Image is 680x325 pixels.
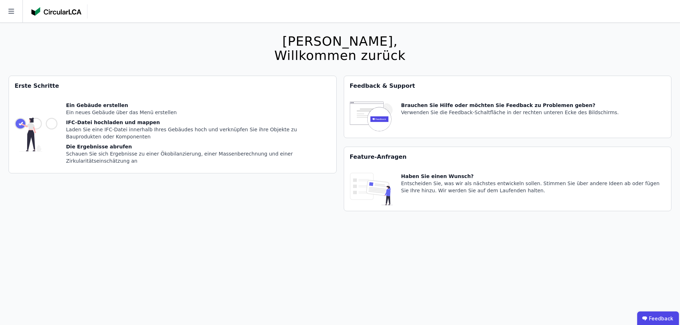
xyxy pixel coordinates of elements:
div: Entscheiden Sie, was wir als nächstes entwickeln sollen. Stimmen Sie über andere Ideen ab oder fü... [401,180,666,194]
div: Feature-Anfragen [344,147,671,167]
img: feedback-icon-HCTs5lye.svg [350,102,393,132]
div: Haben Sie einen Wunsch? [401,173,666,180]
div: Feedback & Support [344,76,671,96]
div: Ein neues Gebäude über das Menü erstellen [66,109,331,116]
img: getting_started_tile-DrF_GRSv.svg [15,102,57,167]
img: Concular [31,7,81,16]
div: Verwenden Sie die Feedback-Schaltfläche in der rechten unteren Ecke des Bildschirms. [401,109,619,116]
img: feature_request_tile-UiXE1qGU.svg [350,173,393,205]
div: Erste Schritte [9,76,336,96]
div: Die Ergebnisse abrufen [66,143,331,150]
div: Schauen Sie sich Ergebnisse zu einer Ökobilanzierung, einer Massenberechnung und einer Zirkularit... [66,150,331,164]
div: Laden Sie eine IFC-Datei innerhalb Ihres Gebäudes hoch und verknüpfen Sie ihre Objekte zu Bauprod... [66,126,331,140]
div: Brauchen Sie Hilfe oder möchten Sie Feedback zu Problemen geben? [401,102,619,109]
div: IFC-Datei hochladen und mappen [66,119,331,126]
div: Willkommen zurück [274,49,406,63]
div: Ein Gebäude erstellen [66,102,331,109]
div: [PERSON_NAME], [274,34,406,49]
